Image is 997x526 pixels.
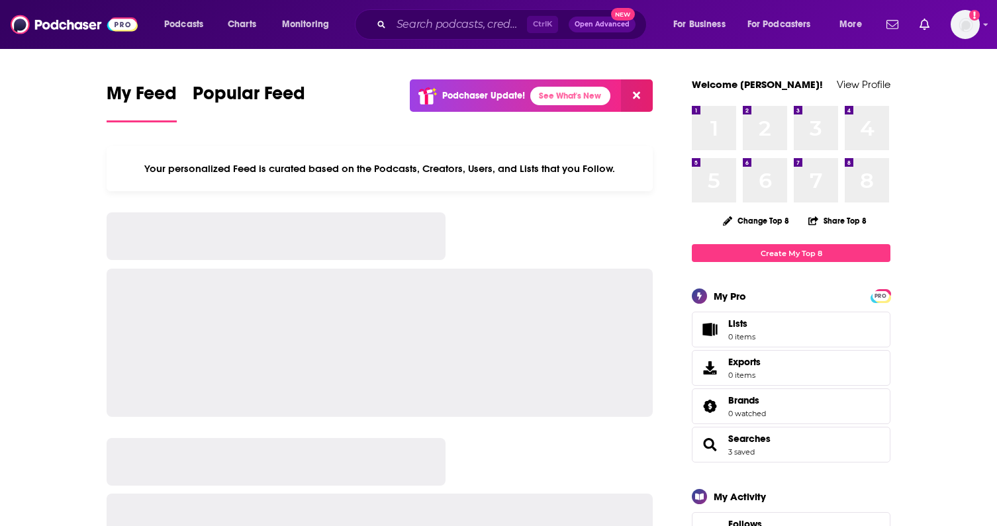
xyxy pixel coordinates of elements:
[951,10,980,39] span: Logged in as angelahattar
[692,350,890,386] a: Exports
[11,12,138,37] img: Podchaser - Follow, Share and Rate Podcasts
[696,320,723,339] span: Lists
[193,82,305,122] a: Popular Feed
[611,8,635,21] span: New
[728,332,755,341] span: 0 items
[728,356,761,368] span: Exports
[282,15,329,34] span: Monitoring
[107,82,177,122] a: My Feed
[193,82,305,112] span: Popular Feed
[728,371,761,380] span: 0 items
[164,15,203,34] span: Podcasts
[575,21,630,28] span: Open Advanced
[914,13,935,36] a: Show notifications dropdown
[228,15,256,34] span: Charts
[155,14,220,35] button: open menu
[219,14,264,35] a: Charts
[837,78,890,91] a: View Profile
[692,388,890,424] span: Brands
[692,78,823,91] a: Welcome [PERSON_NAME]!
[273,14,346,35] button: open menu
[808,208,867,234] button: Share Top 8
[696,435,723,454] a: Searches
[969,10,980,21] svg: Add a profile image
[530,87,610,105] a: See What's New
[442,90,525,101] p: Podchaser Update!
[367,9,659,40] div: Search podcasts, credits, & more...
[839,15,862,34] span: More
[696,397,723,416] a: Brands
[692,244,890,262] a: Create My Top 8
[728,433,771,445] a: Searches
[692,312,890,347] a: Lists
[873,290,888,300] a: PRO
[739,14,830,35] button: open menu
[728,394,766,406] a: Brands
[391,14,527,35] input: Search podcasts, credits, & more...
[747,15,811,34] span: For Podcasters
[728,447,755,457] a: 3 saved
[692,427,890,462] span: Searches
[881,13,904,36] a: Show notifications dropdown
[107,146,653,191] div: Your personalized Feed is curated based on the Podcasts, Creators, Users, and Lists that you Follow.
[673,15,726,34] span: For Business
[714,490,766,503] div: My Activity
[527,16,558,33] span: Ctrl K
[830,14,878,35] button: open menu
[728,318,747,329] span: Lists
[569,17,636,32] button: Open AdvancedNew
[715,212,797,229] button: Change Top 8
[664,14,742,35] button: open menu
[728,409,766,418] a: 0 watched
[951,10,980,39] img: User Profile
[728,318,755,329] span: Lists
[728,394,759,406] span: Brands
[696,359,723,377] span: Exports
[714,290,746,302] div: My Pro
[107,82,177,112] span: My Feed
[951,10,980,39] button: Show profile menu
